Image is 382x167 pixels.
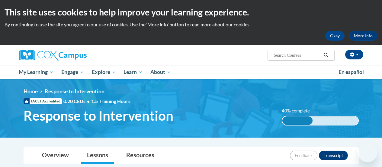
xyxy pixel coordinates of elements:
[282,116,313,125] div: 40% complete
[36,148,75,164] a: Overview
[19,50,87,61] img: Cox Campus
[273,52,321,59] input: Search Courses
[321,52,330,59] button: Search
[146,65,175,79] a: About
[87,98,90,104] span: •
[24,88,38,95] a: Home
[81,148,114,164] a: Lessons
[290,151,317,160] button: Feedback
[282,108,316,114] label: 40% complete
[57,65,88,79] a: Engage
[15,65,58,79] a: My Learning
[61,68,84,76] span: Engage
[325,31,345,41] button: Okay
[19,68,53,76] span: My Learning
[120,148,160,164] a: Resources
[124,68,143,76] span: Learn
[345,50,363,59] button: Account Settings
[63,98,91,105] span: 0.20 CEUs
[150,68,171,76] span: About
[24,98,62,104] span: IACET Accredited
[88,65,120,79] a: Explore
[24,108,173,124] span: Response to Intervention
[319,151,348,160] button: Transcript
[92,68,116,76] span: Explore
[358,143,377,162] iframe: Button to launch messaging window
[19,50,128,61] a: Cox Campus
[120,65,146,79] a: Learn
[5,21,377,28] p: By continuing to use the site you agree to our use of cookies. Use the ‘More info’ button to read...
[91,98,130,104] span: 1.5 Training Hours
[339,69,364,75] span: En español
[335,66,368,78] a: En español
[14,65,368,79] div: Main menu
[349,31,377,41] a: More Info
[45,88,104,95] span: Response to Intervention
[5,6,377,18] h2: This site uses cookies to help improve your learning experience.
